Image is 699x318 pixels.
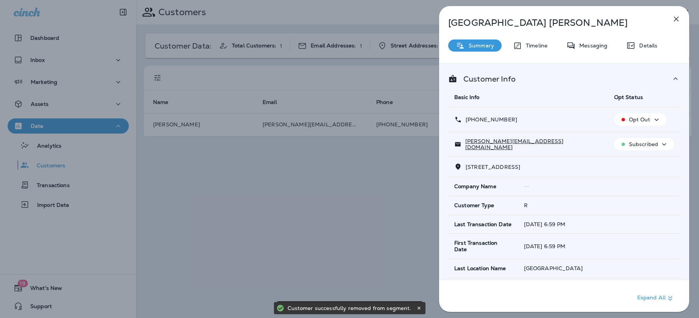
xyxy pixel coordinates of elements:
span: Customer Type [454,202,494,209]
p: Messaging [575,43,607,49]
p: Timeline [522,43,547,49]
div: Customer successfully removed from segment. [288,302,415,314]
span: Last Location Name [454,265,506,272]
span: [STREET_ADDRESS] [466,164,520,170]
p: Customer Info [457,76,516,82]
span: [GEOGRAPHIC_DATA] [524,265,583,272]
span: First Transaction Date [454,240,512,253]
span: Basic Info [454,94,479,101]
span: Opt Status [614,94,643,101]
span: [DATE] 6:59 PM [524,221,566,228]
p: Opt Out [629,116,651,123]
button: Subscribed [614,138,674,150]
p: [GEOGRAPHIC_DATA] [PERSON_NAME] [448,17,655,28]
p: Summary [465,43,494,49]
p: Expand All [637,294,675,303]
span: Last Transaction Date [454,221,511,228]
p: Details [635,43,657,49]
button: Opt Out [614,113,666,126]
span: [DATE] 6:59 PM [524,243,566,250]
span: Company Name [454,183,496,190]
span: R [524,202,528,209]
span: -- [524,183,529,190]
div: Customer successfully removed from segment. [290,301,412,313]
p: [PERSON_NAME][EMAIL_ADDRESS][DOMAIN_NAME] [461,138,602,150]
button: Expand All [634,291,678,305]
p: [PHONE_NUMBER] [462,116,517,123]
p: Subscribed [629,141,658,147]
